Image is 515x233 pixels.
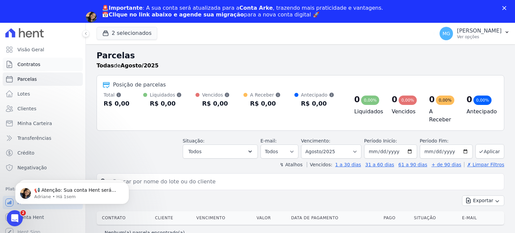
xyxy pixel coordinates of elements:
[239,5,273,11] b: Conta Arke
[97,62,114,69] strong: Todas
[301,138,330,143] label: Vencimento:
[502,6,509,10] div: Fechar
[17,46,44,53] span: Visão Geral
[17,214,44,221] span: Conta Hent
[411,211,459,225] th: Situação
[5,168,139,215] iframe: Intercom notifications mensagem
[3,58,83,71] a: Contratos
[459,211,495,225] th: E-mail
[443,31,450,36] span: MG
[102,5,383,18] div: : A sua conta será atualizada para a , trazendo mais praticidade e vantagens. 📅 para a nova conta...
[429,108,456,124] h4: A Receber
[457,34,502,40] p: Ver opções
[121,62,159,69] strong: Agosto/2025
[436,96,454,105] div: 0,00%
[97,50,504,62] h2: Parcelas
[3,43,83,56] a: Visão Geral
[97,211,152,225] th: Contrato
[392,94,397,105] div: 0
[17,135,51,141] span: Transferências
[3,161,83,174] a: Negativação
[17,105,36,112] span: Clientes
[354,94,360,105] div: 0
[17,76,37,82] span: Parcelas
[109,11,244,18] b: Clique no link abaixo e agende sua migração
[20,210,26,216] span: 2
[462,195,504,206] button: Exportar
[188,148,202,156] span: Todos
[150,98,182,109] div: R$ 0,00
[392,108,418,116] h4: Vencidos
[420,137,473,144] label: Período Fim:
[17,164,47,171] span: Negativação
[301,92,334,98] div: Antecipado
[97,62,159,70] p: de
[434,24,515,43] button: MG [PERSON_NAME] Ver opções
[475,144,504,159] button: Aplicar
[381,211,411,225] th: Pago
[17,150,35,156] span: Crédito
[152,211,193,225] th: Cliente
[17,91,30,97] span: Lotes
[3,196,83,209] a: Recebíveis
[429,94,435,105] div: 0
[301,98,334,109] div: R$ 0,00
[202,98,230,109] div: R$ 0,00
[354,108,381,116] h4: Liquidados
[17,61,40,68] span: Contratos
[104,92,129,98] div: Total
[150,92,182,98] div: Liquidados
[466,94,472,105] div: 0
[3,131,83,145] a: Transferências
[288,211,381,225] th: Data de Pagamento
[17,120,52,127] span: Minha Carteira
[3,117,83,130] a: Minha Carteira
[457,27,502,34] p: [PERSON_NAME]
[102,5,142,11] b: 🚨Importante
[3,211,83,224] a: Conta Hent
[473,96,492,105] div: 0,00%
[3,146,83,160] a: Crédito
[86,12,97,22] img: Profile image for Adriane
[280,162,302,167] label: ↯ Atalhos
[365,162,394,167] a: 31 a 60 dias
[102,22,157,30] a: Agendar migração
[364,138,397,143] label: Período Inicío:
[97,27,157,40] button: 2 selecionados
[464,162,504,167] a: ✗ Limpar Filtros
[335,162,361,167] a: 1 a 30 dias
[250,98,281,109] div: R$ 0,00
[109,175,501,188] input: Buscar por nome do lote ou do cliente
[202,92,230,98] div: Vencidos
[432,162,461,167] a: + de 90 dias
[183,144,258,159] button: Todos
[261,138,277,143] label: E-mail:
[3,87,83,101] a: Lotes
[3,102,83,115] a: Clientes
[194,211,254,225] th: Vencimento
[254,211,288,225] th: Valor
[104,98,129,109] div: R$ 0,00
[3,72,83,86] a: Parcelas
[466,108,493,116] h4: Antecipado
[113,81,166,89] div: Posição de parcelas
[361,96,379,105] div: 0,00%
[398,162,427,167] a: 61 a 90 dias
[307,162,332,167] label: Vencidos:
[250,92,281,98] div: A Receber
[399,96,417,105] div: 0,00%
[7,210,23,226] iframe: Intercom live chat
[183,138,205,143] label: Situação:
